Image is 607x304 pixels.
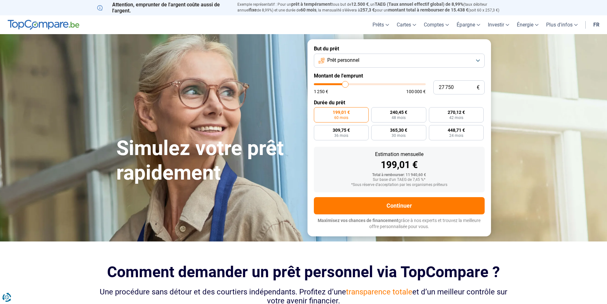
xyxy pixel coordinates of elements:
a: Investir [484,15,513,34]
a: fr [589,15,603,34]
span: 100 000 € [406,89,426,94]
span: Maximisez vos chances de financement [318,218,398,223]
span: 60 mois [334,116,348,120]
span: 199,01 € [333,110,350,115]
a: Prêts [369,15,393,34]
span: 270,12 € [448,110,465,115]
span: 42 mois [449,116,463,120]
span: 24 mois [449,134,463,137]
div: Total à rembourser: 11 940,60 € [319,173,480,177]
span: 12.500 € [351,2,369,7]
span: 36 mois [334,134,348,137]
a: Cartes [393,15,420,34]
span: fixe [249,7,257,12]
label: But du prêt [314,46,485,52]
div: *Sous réserve d'acceptation par les organismes prêteurs [319,183,480,187]
button: Continuer [314,197,485,214]
img: TopCompare [8,20,79,30]
label: Montant de l'emprunt [314,73,485,79]
span: 48 mois [392,116,406,120]
div: Sur base d'un TAEG de 7,45 %* [319,178,480,182]
span: montant total à rembourser de 15.438 € [388,7,468,12]
h1: Simulez votre prêt rapidement [116,136,300,185]
span: 257,3 € [360,7,375,12]
span: TAEG (Taux annuel effectif global) de 8,99% [375,2,463,7]
span: 309,75 € [333,128,350,132]
span: 240,45 € [390,110,407,115]
span: 448,71 € [448,128,465,132]
a: Épargne [453,15,484,34]
h2: Comment demander un prêt personnel via TopCompare ? [97,263,510,281]
a: Plus d'infos [542,15,582,34]
span: 60 mois [300,7,316,12]
span: prêt à tempérament [291,2,332,7]
span: Prêt personnel [327,57,359,64]
div: Estimation mensuelle [319,152,480,157]
a: Comptes [420,15,453,34]
label: Durée du prêt [314,100,485,106]
span: 1 250 € [314,89,328,94]
p: Exemple représentatif : Pour un tous but de , un (taux débiteur annuel de 8,99%) et une durée de ... [237,2,510,13]
a: Énergie [513,15,542,34]
span: 365,30 € [390,128,407,132]
span: 30 mois [392,134,406,137]
p: Attention, emprunter de l'argent coûte aussi de l'argent. [97,2,230,14]
div: 199,01 € [319,160,480,170]
p: grâce à nos experts et trouvez la meilleure offre personnalisée pour vous. [314,218,485,230]
span: € [477,85,480,90]
button: Prêt personnel [314,54,485,68]
span: transparence totale [346,287,412,296]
